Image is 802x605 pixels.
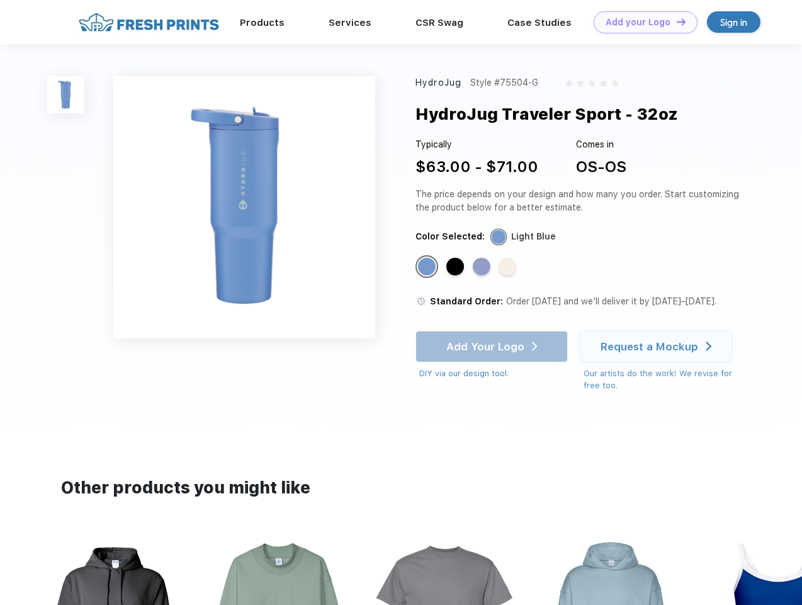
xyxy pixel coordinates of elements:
div: DIY via our design tool. [419,367,568,380]
div: Cream [499,258,516,275]
img: gray_star.svg [588,79,596,87]
div: OS-OS [576,156,626,178]
a: Sign in [707,11,760,33]
img: gray_star.svg [565,79,572,87]
div: Light Blue [511,230,556,243]
span: Order [DATE] and we’ll deliver it by [DATE]–[DATE]. [506,296,716,306]
a: Products [240,17,285,28]
div: Peri [473,258,490,275]
div: The price depends on your design and how many you order. Start customizing the product below for ... [415,188,744,214]
img: func=resize&h=100 [47,76,84,113]
img: standard order [415,296,427,307]
img: func=resize&h=640 [113,76,375,338]
img: white arrow [706,342,711,351]
div: Style #75504-G [470,76,538,89]
span: Standard Order: [430,296,503,306]
img: gray_star.svg [611,79,619,87]
div: Request a Mockup [601,340,698,353]
div: Light Blue [418,258,436,275]
img: gray_star.svg [577,79,584,87]
div: Typically [415,138,538,151]
div: Sign in [720,15,747,30]
img: gray_star.svg [599,79,607,87]
div: Black [446,258,464,275]
div: Comes in [576,138,626,151]
div: HydroJug [415,76,461,89]
div: HydroJug Traveler Sport - 32oz [415,102,678,126]
img: fo%20logo%202.webp [75,11,223,33]
div: Color Selected: [415,230,485,243]
div: Add your Logo [606,17,670,28]
div: Other products you might like [61,476,740,500]
div: Our artists do the work! We revise for free too. [584,367,744,392]
div: $63.00 - $71.00 [415,156,538,178]
img: DT [677,18,686,25]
